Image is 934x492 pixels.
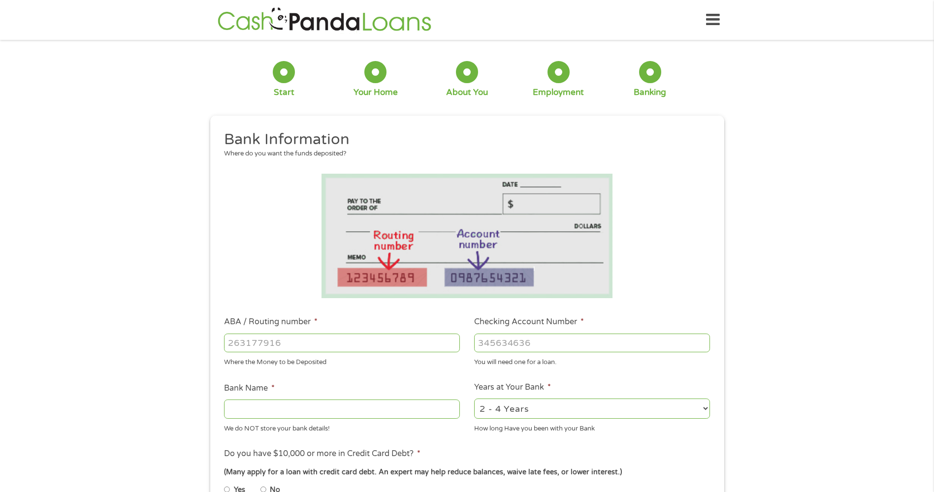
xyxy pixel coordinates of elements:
div: Where do you want the funds deposited? [224,149,703,159]
label: Checking Account Number [474,317,584,327]
div: Start [274,87,294,98]
label: ABA / Routing number [224,317,318,327]
label: Years at Your Bank [474,382,551,393]
div: You will need one for a loan. [474,354,710,368]
div: (Many apply for a loan with credit card debt. An expert may help reduce balances, waive late fees... [224,467,709,478]
img: Routing number location [322,174,613,298]
img: GetLoanNow Logo [215,6,434,34]
div: We do NOT store your bank details! [224,420,460,433]
div: Banking [634,87,666,98]
h2: Bank Information [224,130,703,150]
div: About You [446,87,488,98]
input: 345634636 [474,334,710,352]
label: Bank Name [224,383,275,394]
div: Where the Money to be Deposited [224,354,460,368]
div: How long Have you been with your Bank [474,420,710,433]
div: Your Home [354,87,398,98]
input: 263177916 [224,334,460,352]
label: Do you have $10,000 or more in Credit Card Debt? [224,449,420,459]
div: Employment [533,87,584,98]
